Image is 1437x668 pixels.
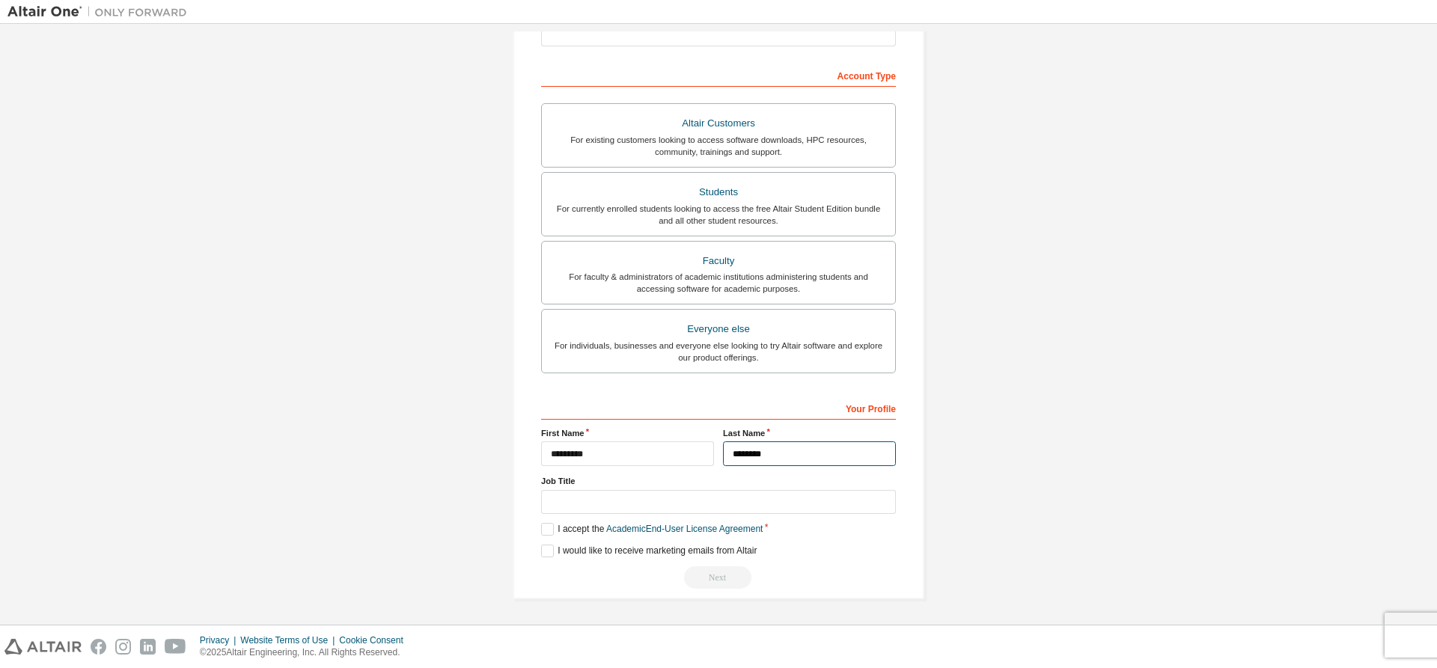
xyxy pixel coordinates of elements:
[140,639,156,655] img: linkedin.svg
[91,639,106,655] img: facebook.svg
[339,634,412,646] div: Cookie Consent
[723,427,896,439] label: Last Name
[541,566,896,589] div: Read and acccept EULA to continue
[551,271,886,295] div: For faculty & administrators of academic institutions administering students and accessing softwa...
[541,545,757,557] label: I would like to receive marketing emails from Altair
[541,523,763,536] label: I accept the
[551,319,886,340] div: Everyone else
[606,524,763,534] a: Academic End-User License Agreement
[551,134,886,158] div: For existing customers looking to access software downloads, HPC resources, community, trainings ...
[7,4,195,19] img: Altair One
[541,63,896,87] div: Account Type
[115,639,131,655] img: instagram.svg
[4,639,82,655] img: altair_logo.svg
[541,396,896,420] div: Your Profile
[551,203,886,227] div: For currently enrolled students looking to access the free Altair Student Edition bundle and all ...
[200,634,240,646] div: Privacy
[551,182,886,203] div: Students
[541,475,896,487] label: Job Title
[165,639,186,655] img: youtube.svg
[541,427,714,439] label: First Name
[551,113,886,134] div: Altair Customers
[200,646,412,659] p: © 2025 Altair Engineering, Inc. All Rights Reserved.
[240,634,339,646] div: Website Terms of Use
[551,251,886,272] div: Faculty
[551,340,886,364] div: For individuals, businesses and everyone else looking to try Altair software and explore our prod...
